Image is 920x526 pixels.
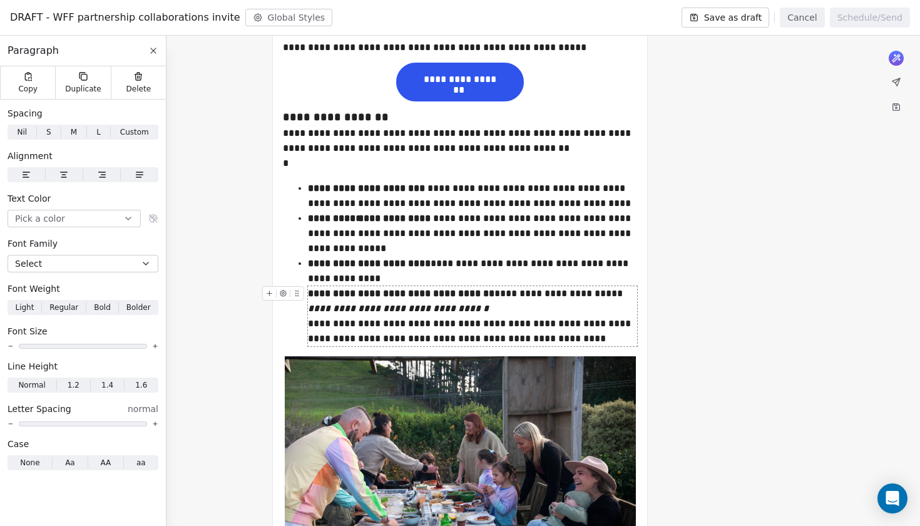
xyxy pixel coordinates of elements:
span: Duplicate [65,84,101,94]
span: Regular [49,302,78,313]
span: Select [15,257,42,270]
span: None [20,457,39,468]
span: Letter Spacing [8,403,71,415]
span: Spacing [8,107,43,120]
span: 1.6 [135,379,147,391]
span: 1.2 [68,379,79,391]
div: Open Intercom Messenger [877,483,907,513]
span: Text Color [8,192,51,205]
button: Save as draft [682,8,770,28]
span: L [96,126,101,138]
span: 1.4 [101,379,113,391]
span: Light [15,302,34,313]
span: Font Size [8,325,48,338]
span: DRAFT - WFF partnership collaborations invite [10,10,240,25]
button: Pick a color [8,210,141,227]
button: Cancel [780,8,824,28]
span: Line Height [8,360,58,373]
span: Aa [65,457,75,468]
span: Bolder [126,302,151,313]
span: Alignment [8,150,53,162]
span: S [46,126,51,138]
span: M [71,126,77,138]
span: normal [128,403,158,415]
span: Normal [18,379,45,391]
span: Paragraph [8,43,59,58]
button: Global Styles [245,9,333,26]
span: Bold [94,302,111,313]
button: Schedule/Send [830,8,910,28]
span: Copy [18,84,38,94]
span: Custom [120,126,149,138]
span: Delete [126,84,151,94]
span: AA [100,457,111,468]
span: aa [136,457,146,468]
span: Font Family [8,237,58,250]
span: Font Weight [8,282,60,295]
span: Nil [17,126,27,138]
span: Case [8,438,29,450]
